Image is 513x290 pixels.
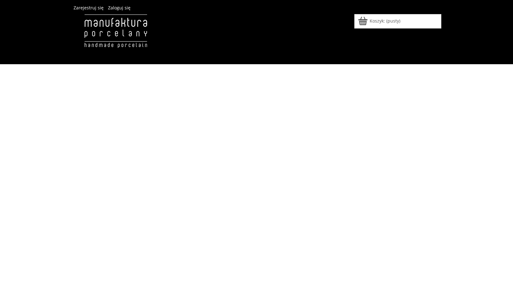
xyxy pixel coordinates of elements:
a: Zaloguj się [108,5,131,11]
a: Zarejestruj się [74,5,104,11]
b: (pusty) [386,18,400,24]
a: Produkty w koszyku 0. Przejdź do koszyka [359,18,400,24]
span: Koszyk: [370,18,385,24]
img: Manufaktura Porcelany [72,14,159,61]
